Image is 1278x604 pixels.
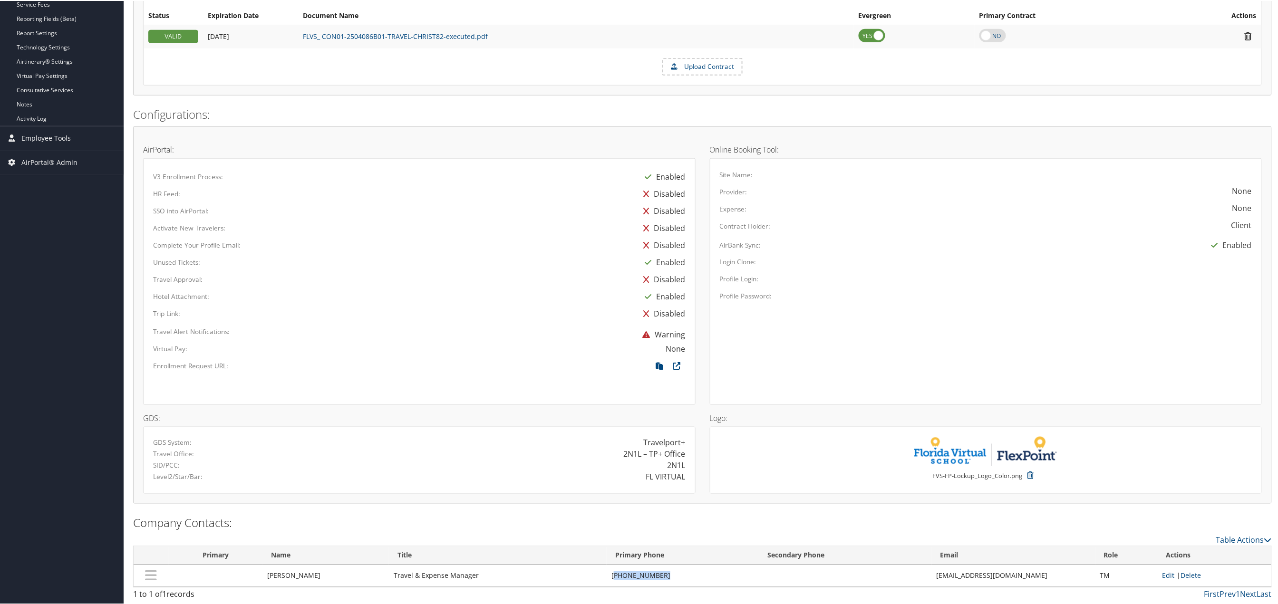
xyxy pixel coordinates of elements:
[638,328,686,339] span: Warning
[639,304,686,321] div: Disabled
[169,546,262,564] th: Primary
[1216,534,1272,545] a: Table Actions
[133,588,407,604] div: 1 to 1 of records
[1231,219,1252,230] div: Client
[1163,7,1261,24] th: Actions
[720,186,747,196] label: Provider:
[153,291,209,300] label: Hotel Attachment:
[143,413,696,421] h4: GDS:
[203,7,298,24] th: Expiration Date
[710,413,1262,421] h4: Logo:
[639,201,686,219] div: Disabled
[153,240,241,249] label: Complete Your Profile Email:
[668,459,686,470] div: 2N1L
[153,437,192,446] label: GDS System:
[262,564,389,586] td: [PERSON_NAME]
[663,58,742,74] label: Upload Contract
[21,150,77,173] span: AirPortal® Admin
[720,169,753,179] label: Site Name:
[644,436,686,447] div: Travelport+
[854,7,975,24] th: Evergreen
[21,125,71,149] span: Employee Tools
[1220,588,1236,599] a: Prev
[1236,588,1240,599] a: 1
[153,326,230,336] label: Travel Alert Notifications:
[389,546,607,564] th: Title
[1257,588,1272,599] a: Last
[666,342,686,354] div: None
[153,188,180,198] label: HR Feed:
[720,203,747,213] label: Expense:
[720,240,761,249] label: AirBank Sync:
[640,287,686,304] div: Enabled
[607,564,759,586] td: [PHONE_NUMBER]
[720,221,771,230] label: Contract Holder:
[1095,564,1157,586] td: TM
[1181,570,1201,579] a: Delete
[1240,30,1257,40] i: Remove Contract
[133,514,1272,530] h2: Company Contacts:
[303,31,488,40] a: FLVS_ CON01-2504086B01-TRAVEL-CHRIST82-executed.pdf
[646,470,686,481] div: FL VIRTUAL
[153,257,200,266] label: Unused Tickets:
[607,546,759,564] th: Primary Phone
[153,343,187,353] label: Virtual Pay:
[143,145,696,153] h4: AirPortal:
[639,219,686,236] div: Disabled
[932,546,1095,564] th: Email
[208,31,229,40] span: [DATE]
[1095,546,1157,564] th: Role
[639,270,686,287] div: Disabled
[639,236,686,253] div: Disabled
[720,273,759,283] label: Profile Login:
[720,290,772,300] label: Profile Password:
[759,546,932,564] th: Secondary Phone
[153,205,209,215] label: SSO into AirPortal:
[1232,201,1252,213] div: None
[144,7,203,24] th: Status
[932,564,1095,586] td: [EMAIL_ADDRESS][DOMAIN_NAME]
[208,31,293,40] div: Add/Edit Date
[640,167,686,184] div: Enabled
[1204,588,1220,599] a: First
[1207,236,1252,253] div: Enabled
[298,7,854,24] th: Document Name
[1162,570,1174,579] a: Edit
[975,7,1163,24] th: Primary Contract
[1157,546,1271,564] th: Actions
[1240,588,1257,599] a: Next
[148,29,198,42] div: VALID
[720,256,756,266] label: Login Clone:
[162,588,166,599] span: 1
[153,460,180,469] label: SID/PCC:
[639,184,686,201] div: Disabled
[153,360,228,370] label: Enrollment Request URL:
[1157,564,1271,586] td: |
[1232,184,1252,196] div: None
[133,105,1272,122] h2: Configurations:
[933,470,1023,489] small: FVS-FP-Lockup_Logo_Color.png
[389,564,607,586] td: Travel & Expense Manager
[640,253,686,270] div: Enabled
[262,546,389,564] th: Name
[624,447,686,459] div: 2N1L – TP+ Office
[153,308,180,317] label: Trip Link:
[153,171,223,181] label: V3 Enrollment Process:
[153,471,203,480] label: Level2/Star/Bar:
[153,448,194,458] label: Travel Office:
[153,274,203,283] label: Travel Approval:
[914,436,1057,466] img: FVS-FP-Lockup_Logo_Color.png
[153,222,225,232] label: Activate New Travelers:
[710,145,1262,153] h4: Online Booking Tool:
